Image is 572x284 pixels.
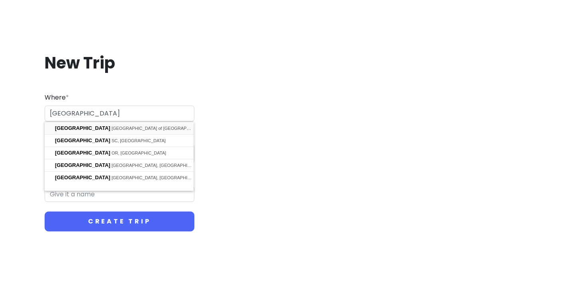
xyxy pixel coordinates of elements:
span: [GEOGRAPHIC_DATA] [55,150,110,156]
span: [GEOGRAPHIC_DATA] [55,162,110,168]
span: [GEOGRAPHIC_DATA], [GEOGRAPHIC_DATA] [112,175,205,180]
span: [GEOGRAPHIC_DATA] of [GEOGRAPHIC_DATA], [GEOGRAPHIC_DATA] [112,126,257,131]
span: [GEOGRAPHIC_DATA] [55,137,110,143]
button: Create Trip [45,212,194,231]
span: [GEOGRAPHIC_DATA], [GEOGRAPHIC_DATA] [112,163,205,168]
input: Give it a name [45,186,194,202]
h1: New Trip [45,53,194,73]
span: OR, [GEOGRAPHIC_DATA] [112,151,166,155]
span: [GEOGRAPHIC_DATA] [55,125,110,131]
span: SC, [GEOGRAPHIC_DATA] [112,138,166,143]
input: City (e.g., New York) [45,106,194,121]
span: [GEOGRAPHIC_DATA] [55,174,110,180]
label: Where [45,92,69,103]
